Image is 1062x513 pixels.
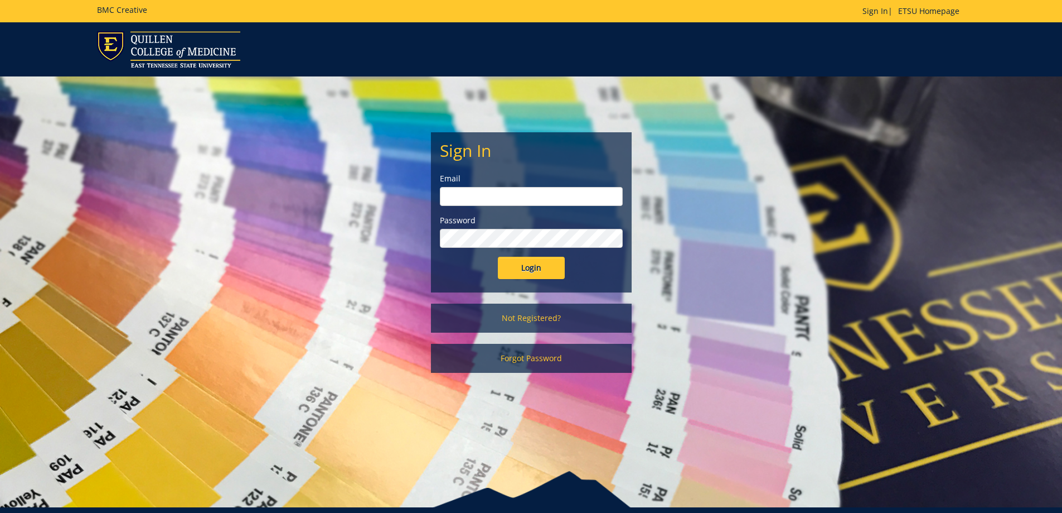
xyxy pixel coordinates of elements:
label: Password [440,215,623,226]
p: | [862,6,965,17]
img: ETSU logo [97,31,240,68]
h5: BMC Creative [97,6,147,14]
a: Forgot Password [431,344,632,373]
input: Login [498,257,565,279]
label: Email [440,173,623,184]
a: Sign In [862,6,888,16]
h2: Sign In [440,141,623,160]
a: Not Registered? [431,304,632,333]
a: ETSU Homepage [893,6,965,16]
